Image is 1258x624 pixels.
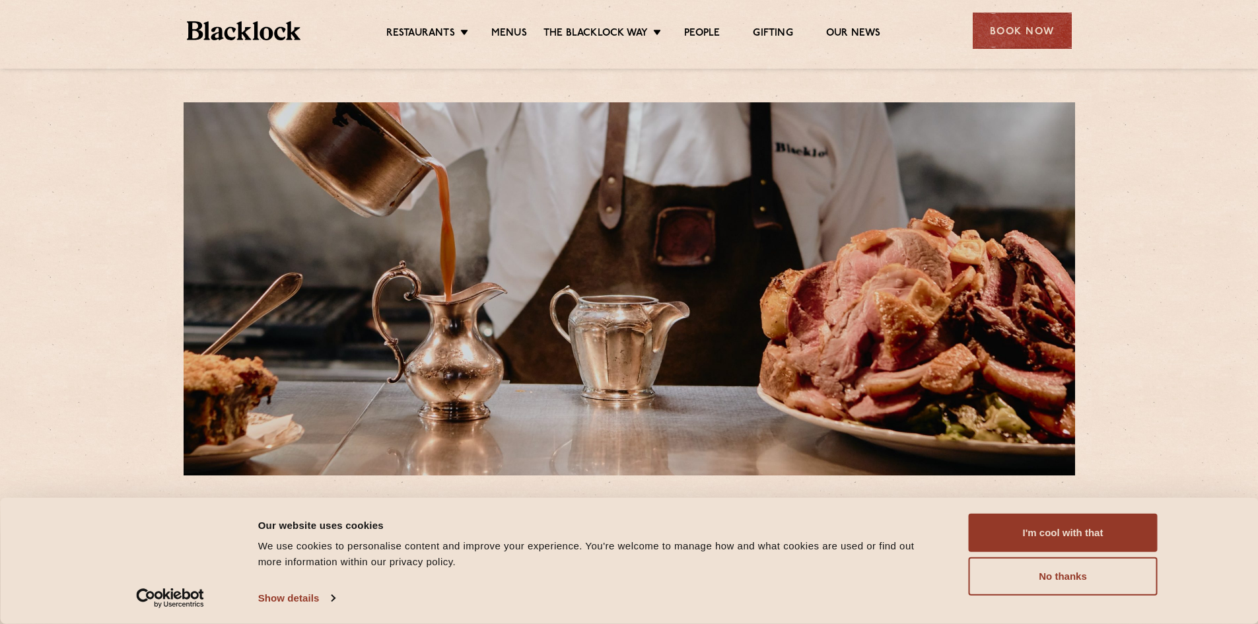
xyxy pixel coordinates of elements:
[112,588,228,608] a: Usercentrics Cookiebot - opens in a new window
[258,517,939,533] div: Our website uses cookies
[187,21,301,40] img: BL_Textured_Logo-footer-cropped.svg
[973,13,1072,49] div: Book Now
[543,27,648,42] a: The Blacklock Way
[753,27,792,42] a: Gifting
[826,27,881,42] a: Our News
[258,538,939,570] div: We use cookies to personalise content and improve your experience. You're welcome to manage how a...
[969,557,1158,596] button: No thanks
[258,588,335,608] a: Show details
[969,514,1158,552] button: I'm cool with that
[386,27,455,42] a: Restaurants
[491,27,527,42] a: Menus
[684,27,720,42] a: People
